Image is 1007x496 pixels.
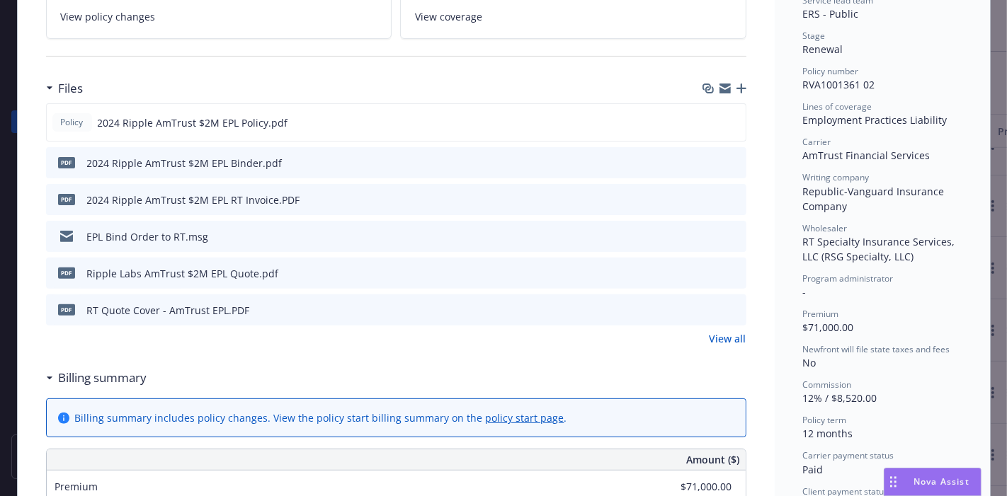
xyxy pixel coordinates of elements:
[803,222,848,234] span: Wholesaler
[803,7,859,21] span: ERS - Public
[803,149,931,162] span: AmTrust Financial Services
[803,235,958,263] span: RT Specialty Insurance Services, LLC (RSG Specialty, LLC)
[803,321,854,334] span: $71,000.00
[486,411,564,425] a: policy start page
[803,136,831,148] span: Carrier
[59,79,84,98] h3: Files
[803,113,948,127] span: Employment Practices Liability
[58,157,75,168] span: pdf
[884,468,982,496] button: Nova Assist
[705,192,717,207] button: download file
[803,379,852,391] span: Commission
[728,156,741,171] button: preview file
[803,414,847,426] span: Policy term
[803,42,843,56] span: Renewal
[803,308,839,320] span: Premium
[87,303,250,318] div: RT Quote Cover - AmTrust EPL.PDF
[728,229,741,244] button: preview file
[58,304,75,315] span: PDF
[803,171,870,183] span: Writing company
[705,156,717,171] button: download file
[803,78,875,91] span: RVA1001361 02
[705,115,716,130] button: download file
[58,194,75,204] span: PDF
[55,480,98,493] span: Premium
[803,427,853,440] span: 12 months
[705,266,717,281] button: download file
[46,369,147,387] div: Billing summary
[58,267,75,278] span: pdf
[415,9,482,24] span: View coverage
[59,369,147,387] h3: Billing summary
[803,285,807,299] span: -
[87,266,279,281] div: Ripple Labs AmTrust $2M EPL Quote.pdf
[87,156,283,171] div: 2024 Ripple AmTrust $2M EPL Binder.pdf
[87,192,300,207] div: 2024 Ripple AmTrust $2M EPL RT Invoice.PDF
[914,475,969,488] span: Nova Assist
[87,229,209,244] div: EPL Bind Order to RT.msg
[803,65,859,77] span: Policy number
[728,266,741,281] button: preview file
[687,452,740,467] span: Amount ($)
[727,115,740,130] button: preview file
[705,303,717,318] button: download file
[803,449,894,461] span: Carrier payment status
[803,100,872,113] span: Lines of coverage
[803,272,894,284] span: Program administrator
[728,303,741,318] button: preview file
[884,468,902,495] div: Drag to move
[75,410,567,425] div: Billing summary includes policy changes. View the policy start billing summary on the .
[46,79,84,98] div: Files
[98,115,288,130] span: 2024 Ripple AmTrust $2M EPL Policy.pdf
[803,391,877,405] span: 12% / $8,520.00
[710,331,746,346] a: View all
[728,192,741,207] button: preview file
[61,9,156,24] span: View policy changes
[803,343,950,355] span: Newfront will file state taxes and fees
[705,229,717,244] button: download file
[803,356,817,369] span: No
[803,185,948,213] span: Republic-Vanguard Insurance Company
[58,116,86,129] span: Policy
[803,463,824,476] span: Paid
[803,30,826,42] span: Stage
